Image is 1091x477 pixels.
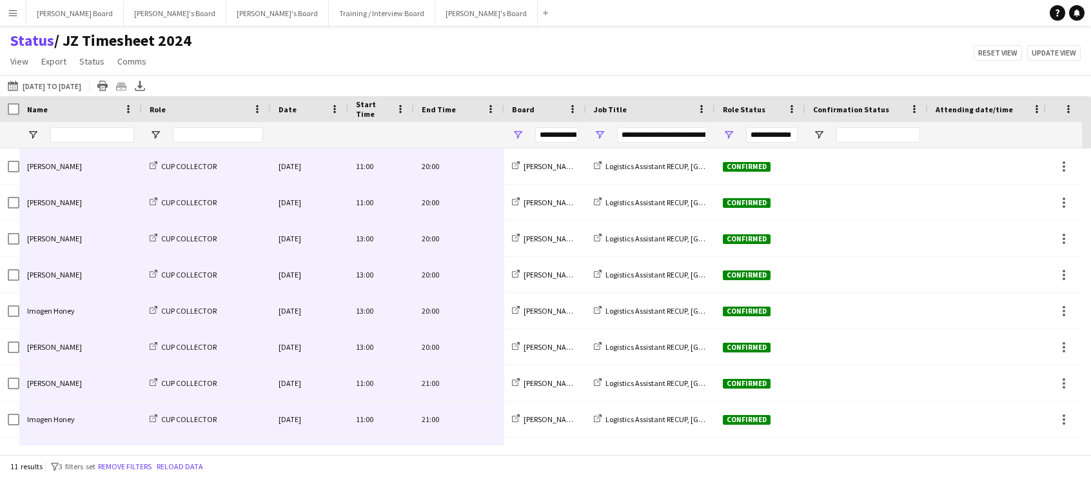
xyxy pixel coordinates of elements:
[271,221,348,256] div: [DATE]
[348,221,414,256] div: 13:00
[414,148,504,184] div: 20:00
[723,270,771,280] span: Confirmed
[132,78,148,94] app-action-btn: Export XLSX
[723,234,771,244] span: Confirmed
[512,129,524,141] button: Open Filter Menu
[95,460,154,474] button: Remove filters
[10,31,54,50] a: Status
[161,234,217,243] span: CUP COLLECTOR
[348,365,414,401] div: 11:00
[836,127,920,143] input: Confirmation Status Filter Input
[348,329,414,365] div: 13:00
[512,342,605,352] a: [PERSON_NAME]'s Board
[150,105,166,114] span: Role
[594,161,836,171] a: Logistics Assistant RECUP, [GEOGRAPHIC_DATA] JULY COURSE, CB8 0XE
[279,105,297,114] span: Date
[27,414,75,424] span: Imogen Honey
[414,329,504,365] div: 20:00
[271,257,348,292] div: [DATE]
[150,234,217,243] a: CUP COLLECTOR
[524,306,605,316] span: [PERSON_NAME]'s Board
[594,234,836,243] a: Logistics Assistant RECUP, [GEOGRAPHIC_DATA] JULY COURSE, CB8 0XE
[512,198,605,207] a: [PERSON_NAME]'s Board
[79,56,104,67] span: Status
[524,270,605,279] span: [PERSON_NAME]'s Board
[161,342,217,352] span: CUP COLLECTOR
[524,198,605,207] span: [PERSON_NAME]'s Board
[124,1,226,26] button: [PERSON_NAME]'s Board
[348,401,414,437] div: 11:00
[512,270,605,279] a: [PERSON_NAME]'s Board
[594,129,605,141] button: Open Filter Menu
[348,257,414,292] div: 13:00
[27,161,82,171] span: [PERSON_NAME]
[154,460,206,474] button: Reload data
[605,234,836,243] span: Logistics Assistant RECUP, [GEOGRAPHIC_DATA] JULY COURSE, CB8 0XE
[594,378,836,388] a: Logistics Assistant RECUP, [GEOGRAPHIC_DATA] JULY COURSE, CB8 0XE
[150,306,217,316] a: CUP COLLECTOR
[50,127,134,143] input: Name Filter Input
[524,378,605,388] span: [PERSON_NAME]'s Board
[723,379,771,389] span: Confirmed
[10,56,28,67] span: View
[271,329,348,365] div: [DATE]
[813,105,889,114] span: Confirmation Status
[271,185,348,220] div: [DATE]
[173,127,263,143] input: Role Filter Input
[271,293,348,329] div: [DATE]
[605,198,836,207] span: Logistics Assistant RECUP, [GEOGRAPHIC_DATA] JULY COURSE, CB8 0XE
[605,161,836,171] span: Logistics Assistant RECUP, [GEOGRAPHIC_DATA] JULY COURSE, CB8 0XE
[150,270,217,279] a: CUP COLLECTOR
[27,129,39,141] button: Open Filter Menu
[605,342,836,352] span: Logistics Assistant RECUP, [GEOGRAPHIC_DATA] JULY COURSE, CB8 0XE
[605,306,836,316] span: Logistics Assistant RECUP, [GEOGRAPHIC_DATA] JULY COURSE, CB8 0XE
[414,185,504,220] div: 20:00
[524,342,605,352] span: [PERSON_NAME]'s Board
[594,270,836,279] a: Logistics Assistant RECUP, [GEOGRAPHIC_DATA] JULY COURSE, CB8 0XE
[36,53,72,70] a: Export
[113,78,129,94] app-action-btn: Crew files as ZIP
[226,1,329,26] button: [PERSON_NAME]'s Board
[414,293,504,329] div: 20:00
[117,56,146,67] span: Comms
[150,161,217,171] a: CUP COLLECTOR
[936,105,1013,114] span: Attending date/time
[27,234,82,243] span: [PERSON_NAME]
[512,161,605,171] a: [PERSON_NAME]'s Board
[723,307,771,316] span: Confirmed
[414,401,504,437] div: 21:00
[512,414,605,424] a: [PERSON_NAME]'s Board
[524,414,605,424] span: [PERSON_NAME]'s Board
[605,414,836,424] span: Logistics Assistant RECUP, [GEOGRAPHIC_DATA] JULY COURSE, CB8 0XE
[723,343,771,352] span: Confirmed
[161,161,217,171] span: CUP COLLECTOR
[150,378,217,388] a: CUP COLLECTOR
[161,198,217,207] span: CUP COLLECTOR
[605,270,836,279] span: Logistics Assistant RECUP, [GEOGRAPHIC_DATA] JULY COURSE, CB8 0XE
[524,234,605,243] span: [PERSON_NAME]'s Board
[161,270,217,279] span: CUP COLLECTOR
[27,105,48,114] span: Name
[112,53,152,70] a: Comms
[594,342,836,352] a: Logistics Assistant RECUP, [GEOGRAPHIC_DATA] JULY COURSE, CB8 0XE
[813,129,825,141] button: Open Filter Menu
[348,185,414,220] div: 11:00
[150,198,217,207] a: CUP COLLECTOR
[1027,45,1081,61] button: Update view
[27,198,82,207] span: [PERSON_NAME]
[723,129,734,141] button: Open Filter Menu
[356,99,391,119] span: Start Time
[605,378,836,388] span: Logistics Assistant RECUP, [GEOGRAPHIC_DATA] JULY COURSE, CB8 0XE
[27,378,82,388] span: [PERSON_NAME]
[271,401,348,437] div: [DATE]
[723,415,771,425] span: Confirmed
[161,414,217,424] span: CUP COLLECTOR
[41,56,66,67] span: Export
[27,306,75,316] span: Imogen Honey
[161,378,217,388] span: CUP COLLECTOR
[512,234,605,243] a: [PERSON_NAME]'s Board
[271,365,348,401] div: [DATE]
[348,438,414,473] div: 13:30
[723,162,771,172] span: Confirmed
[512,105,535,114] span: Board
